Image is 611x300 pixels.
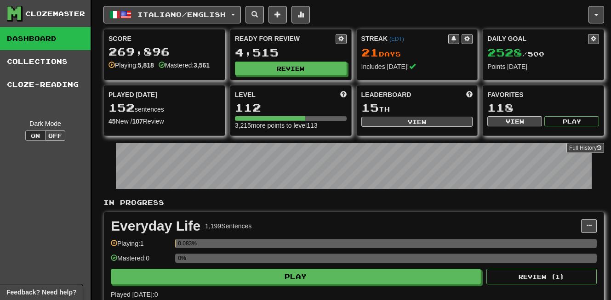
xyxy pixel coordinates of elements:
button: On [25,130,46,141]
span: Leaderboard [361,90,411,99]
button: View [361,117,473,127]
div: 118 [487,102,599,113]
button: Off [45,130,65,141]
div: Ready for Review [235,34,336,43]
span: Played [DATE] [108,90,157,99]
strong: 5,818 [138,62,154,69]
span: Open feedback widget [6,288,76,297]
div: Clozemaster [25,9,85,18]
span: Level [235,90,256,99]
button: Add sentence to collection [268,6,287,23]
div: Mastered: 0 [111,254,171,269]
button: Play [111,269,481,284]
button: View [487,116,542,126]
strong: 107 [132,118,143,125]
p: In Progress [103,198,604,207]
div: 112 [235,102,347,113]
button: Review [235,62,347,75]
button: Search sentences [246,6,264,23]
strong: 3,561 [194,62,210,69]
span: Score more points to level up [340,90,347,99]
div: Playing: 1 [111,239,171,254]
div: Streak [361,34,449,43]
div: New / Review [108,117,220,126]
a: Full History [566,143,604,153]
span: 152 [108,101,135,114]
span: 2528 [487,46,522,59]
div: Daily Goal [487,34,588,44]
span: 21 [361,46,379,59]
div: Playing: [108,61,154,70]
div: Points [DATE] [487,62,599,71]
button: Play [544,116,599,126]
span: This week in points, UTC [466,90,473,99]
div: 4,515 [235,47,347,58]
span: Italiano / English [137,11,226,18]
div: sentences [108,102,220,114]
span: / 500 [487,50,544,58]
button: Review (1) [486,269,597,284]
span: 15 [361,101,379,114]
button: More stats [291,6,310,23]
span: Played [DATE]: 0 [111,291,158,298]
a: (EDT) [389,36,404,42]
div: Favorites [487,90,599,99]
div: Mastered: [159,61,210,70]
div: Everyday Life [111,219,200,233]
div: 3,215 more points to level 113 [235,121,347,130]
div: Dark Mode [7,119,84,128]
button: Italiano/English [103,6,241,23]
div: Day s [361,47,473,59]
div: th [361,102,473,114]
div: Score [108,34,220,43]
div: Includes [DATE]! [361,62,473,71]
div: 269,896 [108,46,220,57]
strong: 45 [108,118,116,125]
div: 1,199 Sentences [205,221,251,231]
